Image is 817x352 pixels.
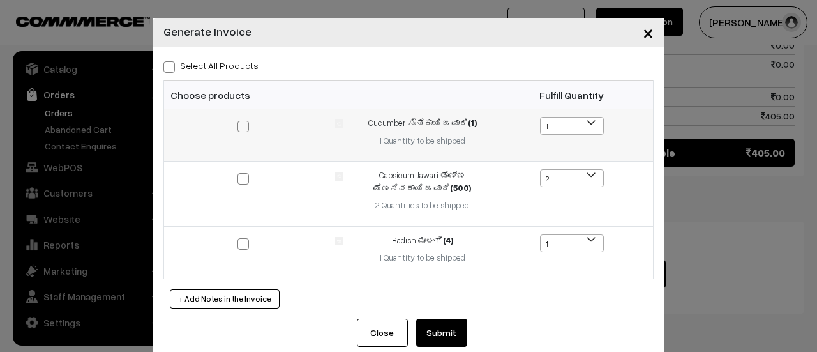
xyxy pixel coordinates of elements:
div: Radish ಮೂಲಂಗಿ [363,234,482,247]
img: product.jpg [335,119,343,128]
span: 1 [540,234,604,252]
strong: (500) [450,183,471,193]
button: Close [633,13,664,52]
h4: Generate Invoice [163,23,251,40]
th: Fulfill Quantity [490,81,654,109]
div: 1 Quantity to be shipped [363,135,482,148]
button: Close [357,319,408,347]
button: + Add Notes in the Invoice [170,289,280,309]
img: product.jpg [335,172,343,180]
span: 2 [541,170,603,188]
div: 1 Quantity to be shipped [363,252,482,264]
span: 1 [541,235,603,253]
div: Cucumber ಸೌತೆಕಾಯಿ ಜವಾರಿ [363,117,482,130]
strong: (1) [468,118,477,128]
span: 2 [540,169,604,187]
strong: (4) [443,235,453,245]
img: product.jpg [335,237,343,245]
button: Submit [416,319,467,347]
label: Select all Products [163,59,259,72]
span: × [643,20,654,44]
div: Capsicum Jawari ಡೊಣ್ಣ ಮೆಣಸಿನಕಾಯಿ ಜವಾರಿ [363,169,482,194]
div: 2 Quantities to be shipped [363,199,482,212]
th: Choose products [164,81,490,109]
span: 1 [540,117,604,135]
